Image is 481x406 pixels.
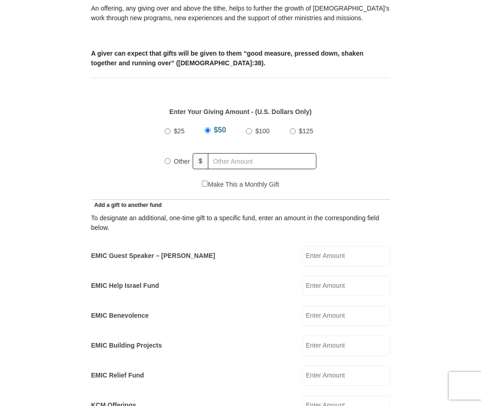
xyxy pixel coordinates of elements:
span: $125 [299,127,313,135]
div: To designate an additional, one-time gift to a specific fund, enter an amount in the correspondin... [91,213,390,233]
span: $50 [214,126,226,134]
label: Make This a Monthly Gift [202,180,279,189]
input: Other Amount [208,153,316,169]
input: Enter Amount [302,336,390,356]
span: Other [174,158,190,165]
p: An offering, any giving over and above the tithe, helps to further the growth of [DEMOGRAPHIC_DAT... [91,4,390,23]
span: $100 [255,127,269,135]
input: Make This a Monthly Gift [202,181,208,187]
input: Enter Amount [302,366,390,386]
label: EMIC Guest Speaker – [PERSON_NAME] [91,251,215,261]
input: Enter Amount [302,306,390,326]
label: EMIC Help Israel Fund [91,281,159,291]
label: EMIC Relief Fund [91,371,144,380]
label: EMIC Benevolence [91,311,149,320]
input: Enter Amount [302,246,390,266]
span: $25 [174,127,184,135]
input: Enter Amount [302,276,390,296]
strong: Enter Your Giving Amount - (U.S. Dollars Only) [169,108,311,115]
label: EMIC Building Projects [91,341,162,350]
span: Add a gift to another fund [91,202,162,208]
span: $ [193,153,208,169]
b: A giver can expect that gifts will be given to them “good measure, pressed down, shaken together ... [91,50,363,67]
